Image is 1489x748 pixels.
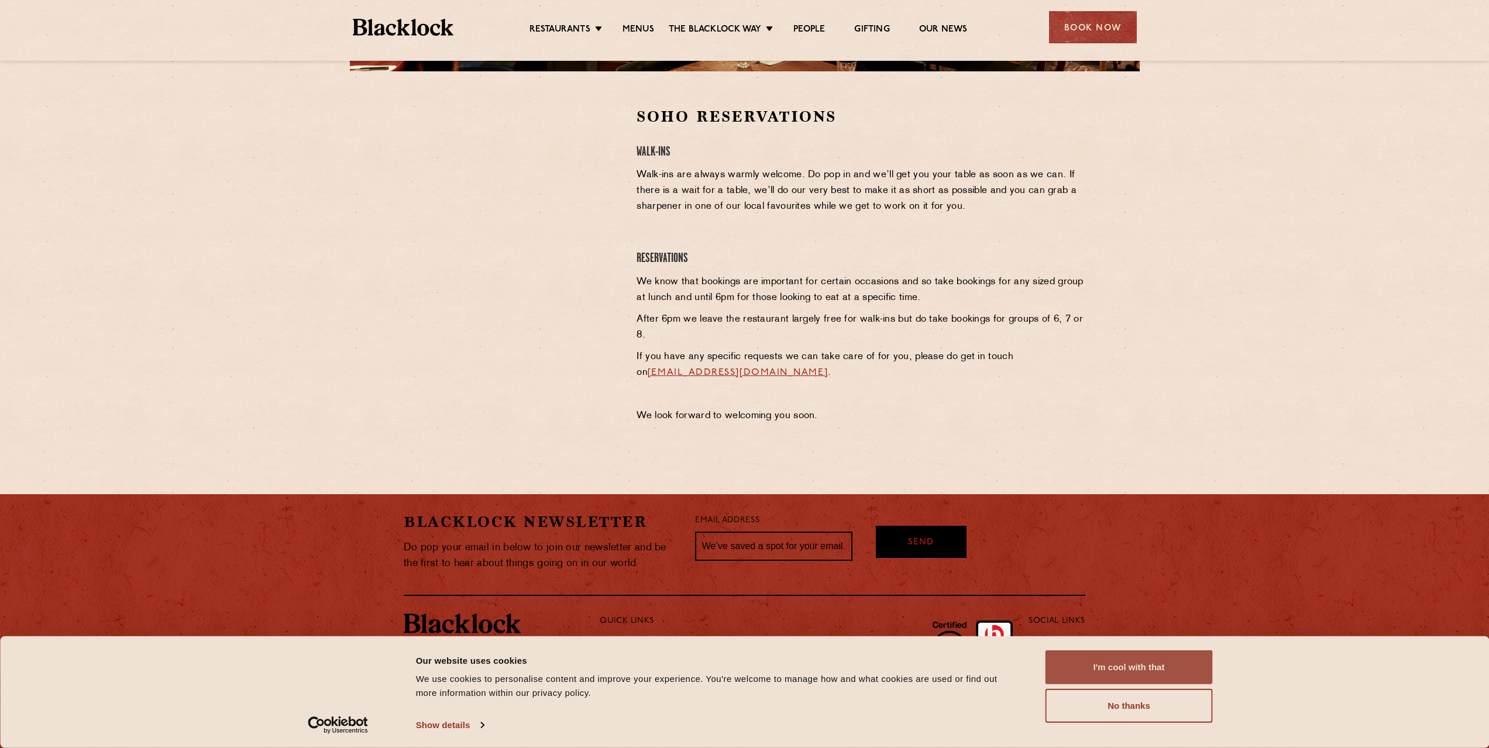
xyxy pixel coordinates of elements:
[404,540,678,571] p: Do pop your email in below to join our newsletter and be the first to hear about things going on ...
[637,312,1085,343] p: After 6pm we leave the restaurant largely free for walk-ins but do take bookings for groups of 6,...
[416,716,484,734] a: Show details
[416,672,1019,700] div: We use cookies to personalise content and improve your experience. You're welcome to manage how a...
[404,512,678,532] h2: Blacklock Newsletter
[669,24,761,37] a: The Blacklock Way
[623,24,654,37] a: Menus
[416,653,1019,667] div: Our website uses cookies
[1046,689,1213,723] button: No thanks
[446,106,577,282] iframe: OpenTable make booking widget
[695,514,759,528] label: Email Address
[287,716,389,734] a: Usercentrics Cookiebot - opens in a new window
[695,532,852,561] input: We’ve saved a spot for your email...
[637,251,1085,267] h4: Reservations
[637,144,1085,160] h4: Walk-Ins
[404,613,521,633] img: BL_Textured_Logo-footer-cropped.svg
[1049,11,1137,43] div: Book Now
[529,24,590,37] a: Restaurants
[637,274,1085,306] p: We know that bookings are important for certain occasions and so take bookings for any sized grou...
[793,24,825,37] a: People
[600,613,990,629] p: Quick Links
[908,536,934,550] span: Send
[926,615,974,685] img: B-Corp-Logo-Black-RGB.svg
[976,621,1013,685] img: Accred_2023_2star.png
[637,106,1085,127] h2: Soho Reservations
[637,167,1085,215] p: Walk-ins are always warmly welcome. Do pop in and we’ll get you your table as soon as we can. If ...
[1029,613,1085,629] p: Social Links
[854,24,889,37] a: Gifting
[919,24,968,37] a: Our News
[353,19,454,36] img: BL_Textured_Logo-footer-cropped.svg
[648,368,828,377] a: [EMAIL_ADDRESS][DOMAIN_NAME]
[1046,650,1213,684] button: I'm cool with that
[637,408,1085,424] p: We look forward to welcoming you soon.
[637,349,1085,381] p: If you have any specific requests we can take care of for you, please do get in touch on .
